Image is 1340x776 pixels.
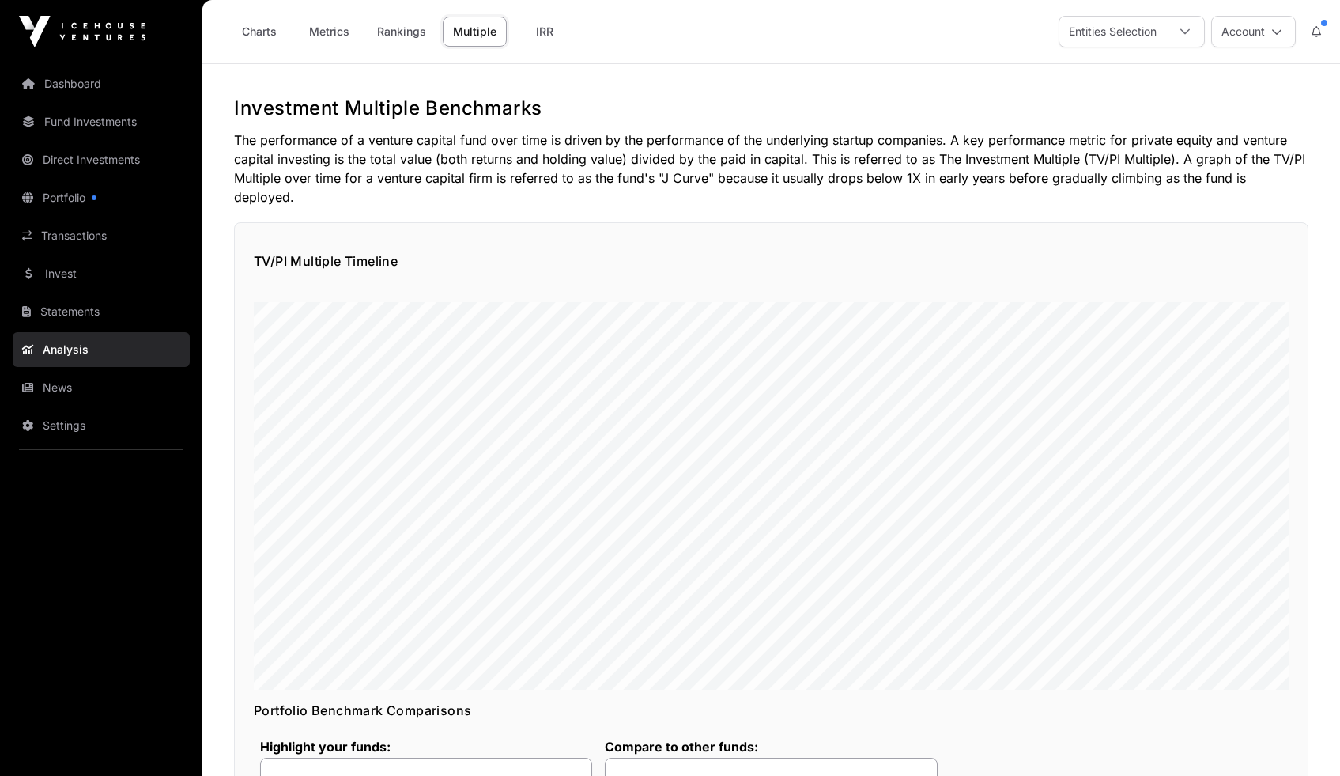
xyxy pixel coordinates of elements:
a: Transactions [13,218,190,253]
iframe: Chat Widget [1261,700,1340,776]
label: Highlight your funds: [260,739,592,755]
a: News [13,370,190,405]
p: The performance of a venture capital fund over time is driven by the performance of the underlyin... [234,131,1308,206]
a: Analysis [13,332,190,367]
a: Invest [13,256,190,291]
a: Portfolio [13,180,190,215]
a: Statements [13,294,190,329]
a: Dashboard [13,66,190,101]
a: Direct Investments [13,142,190,177]
a: Rankings [367,17,436,47]
h2: TV/PI Multiple Timeline [254,252,1289,271]
label: Compare to other funds: [605,739,937,755]
h2: Portfolio Benchmark Comparisons [254,701,1289,720]
img: Icehouse Ventures Logo [19,16,145,47]
a: Charts [228,17,291,47]
a: Settings [13,408,190,443]
a: IRR [513,17,576,47]
h1: Investment Multiple Benchmarks [234,96,1308,121]
a: Fund Investments [13,104,190,139]
a: Multiple [443,17,507,47]
a: Metrics [297,17,360,47]
div: Entities Selection [1059,17,1166,47]
button: Account [1211,16,1296,47]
